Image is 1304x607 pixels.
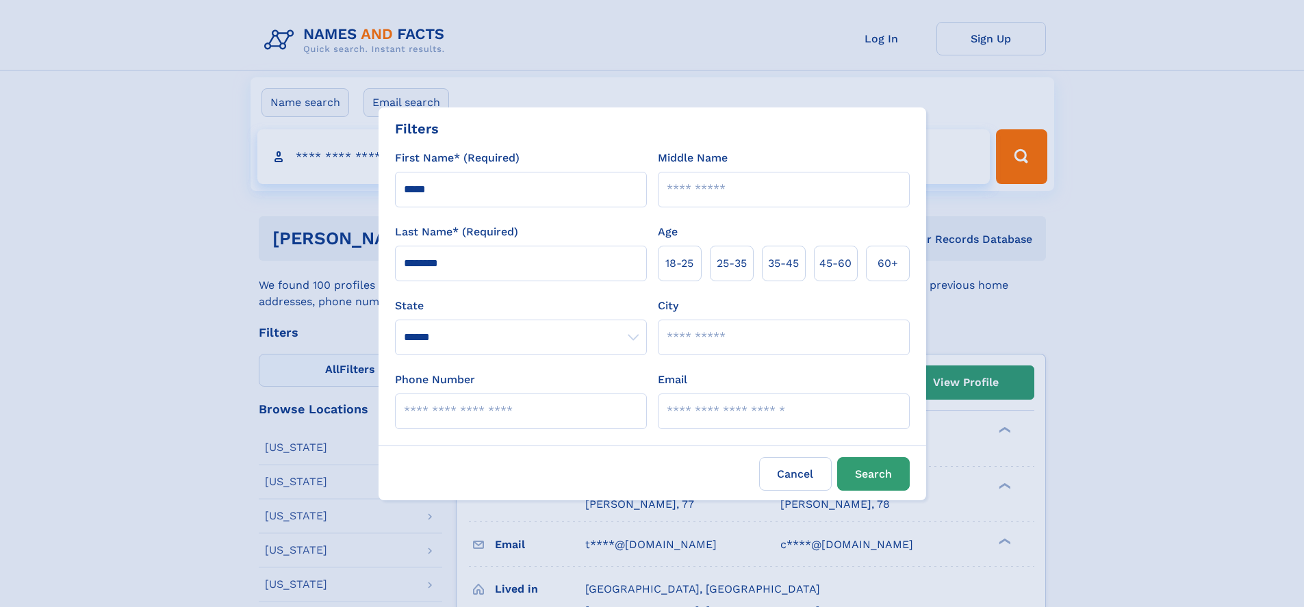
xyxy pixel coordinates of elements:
[395,224,518,240] label: Last Name* (Required)
[717,255,747,272] span: 25‑35
[395,118,439,139] div: Filters
[837,457,910,491] button: Search
[665,255,693,272] span: 18‑25
[759,457,832,491] label: Cancel
[878,255,898,272] span: 60+
[658,224,678,240] label: Age
[658,298,678,314] label: City
[395,298,647,314] label: State
[658,150,728,166] label: Middle Name
[658,372,687,388] label: Email
[395,150,520,166] label: First Name* (Required)
[768,255,799,272] span: 35‑45
[819,255,852,272] span: 45‑60
[395,372,475,388] label: Phone Number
